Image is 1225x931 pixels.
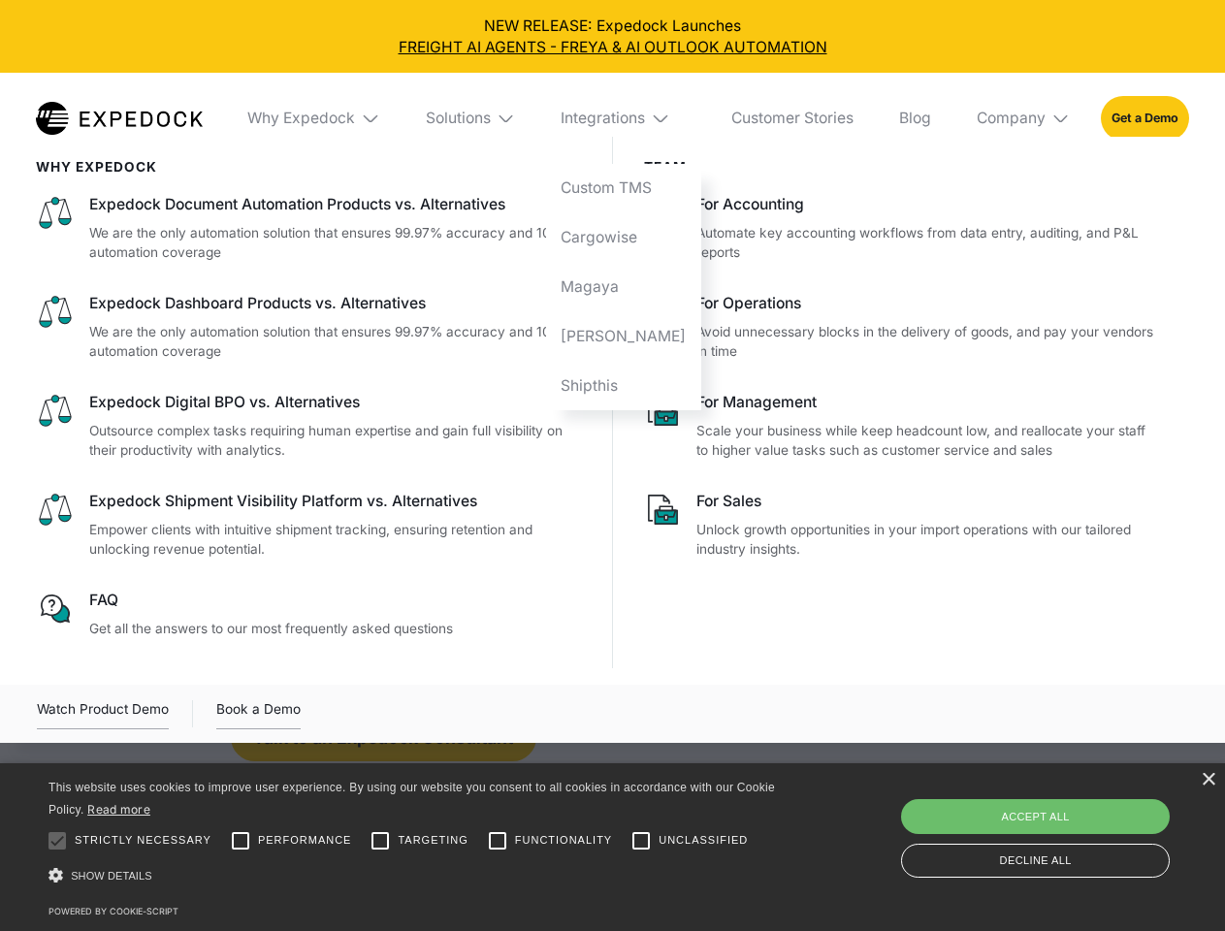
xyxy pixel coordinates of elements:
span: Show details [71,870,152,882]
div: Team [644,159,1159,175]
a: Get a Demo [1101,96,1189,140]
a: Custom TMS [546,164,701,213]
div: For Sales [696,491,1158,512]
div: WHy Expedock [36,159,582,175]
div: Expedock Dashboard Products vs. Alternatives [89,293,582,314]
div: Company [961,73,1085,164]
div: NEW RELEASE: Expedock Launches [16,16,1210,58]
div: Why Expedock [233,73,396,164]
p: Avoid unnecessary blocks in the delivery of goods, and pay your vendors in time [696,322,1158,362]
div: Solutions [410,73,531,164]
a: Expedock Shipment Visibility Platform vs. AlternativesEmpower clients with intuitive shipment tra... [36,491,582,560]
div: Expedock Document Automation Products vs. Alternatives [89,194,582,215]
p: Scale your business while keep headcount low, and reallocate your staff to higher value tasks suc... [696,421,1158,461]
p: Outsource complex tasks requiring human expertise and gain full visibility on their productivity ... [89,421,582,461]
span: This website uses cookies to improve user experience. By using our website you consent to all coo... [48,781,775,817]
p: Automate key accounting workflows from data entry, auditing, and P&L reports [696,223,1158,263]
a: For AccountingAutomate key accounting workflows from data entry, auditing, and P&L reports [644,194,1159,263]
a: Powered by cookie-script [48,906,178,916]
div: FAQ [89,590,582,611]
div: Integrations [561,109,645,128]
nav: Integrations [546,164,701,410]
a: open lightbox [37,698,169,729]
a: FREIGHT AI AGENTS - FREYA & AI OUTLOOK AUTOMATION [16,37,1210,58]
span: Targeting [398,832,467,849]
div: Integrations [546,73,701,164]
span: Functionality [515,832,612,849]
div: For Operations [696,293,1158,314]
a: FAQGet all the answers to our most frequently asked questions [36,590,582,638]
a: [PERSON_NAME] [546,311,701,361]
a: Magaya [546,262,701,311]
p: Get all the answers to our most frequently asked questions [89,619,582,639]
div: Company [977,109,1046,128]
div: Watch Product Demo [37,698,169,729]
a: Expedock Document Automation Products vs. AlternativesWe are the only automation solution that en... [36,194,582,263]
a: For ManagementScale your business while keep headcount low, and reallocate your staff to higher v... [644,392,1159,461]
a: Cargowise [546,213,701,263]
p: Unlock growth opportunities in your import operations with our tailored industry insights. [696,520,1158,560]
p: Empower clients with intuitive shipment tracking, ensuring retention and unlocking revenue potent... [89,520,582,560]
a: Expedock Digital BPO vs. AlternativesOutsource complex tasks requiring human expertise and gain f... [36,392,582,461]
span: Unclassified [659,832,748,849]
span: Strictly necessary [75,832,211,849]
a: Book a Demo [216,698,301,729]
div: For Management [696,392,1158,413]
div: Why Expedock [247,109,355,128]
a: Customer Stories [716,73,868,164]
div: Expedock Digital BPO vs. Alternatives [89,392,582,413]
div: For Accounting [696,194,1158,215]
span: Performance [258,832,352,849]
div: Expedock Shipment Visibility Platform vs. Alternatives [89,491,582,512]
iframe: Chat Widget [902,722,1225,931]
p: We are the only automation solution that ensures 99.97% accuracy and 100% automation coverage [89,322,582,362]
p: We are the only automation solution that ensures 99.97% accuracy and 100% automation coverage [89,223,582,263]
div: Solutions [426,109,491,128]
a: Shipthis [546,361,701,410]
div: Show details [48,863,782,889]
a: Read more [87,802,150,817]
a: For SalesUnlock growth opportunities in your import operations with our tailored industry insights. [644,491,1159,560]
a: For OperationsAvoid unnecessary blocks in the delivery of goods, and pay your vendors in time [644,293,1159,362]
a: Expedock Dashboard Products vs. AlternativesWe are the only automation solution that ensures 99.9... [36,293,582,362]
a: Blog [884,73,946,164]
